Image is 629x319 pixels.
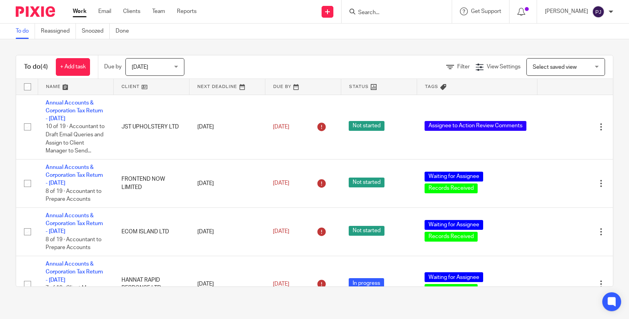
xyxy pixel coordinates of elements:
[46,213,103,235] a: Annual Accounts & Corporation Tax Return - [DATE]
[46,261,103,283] a: Annual Accounts & Corporation Tax Return - [DATE]
[592,5,605,18] img: svg%3E
[16,6,55,17] img: Pixie
[82,24,110,39] a: Snoozed
[24,63,48,71] h1: To do
[46,124,105,154] span: 10 of 19 · Accountant to Draft Email Queries and Assign to Client Manager to Send...
[123,7,140,15] a: Clients
[425,172,483,181] span: Waiting for Assignee
[114,207,189,256] td: ECOM ISLAND LTD
[114,95,189,159] td: JST UPHOLSTERY LTD
[46,100,103,122] a: Annual Accounts & Corporation Tax Return - [DATE]
[425,84,438,89] span: Tags
[73,7,86,15] a: Work
[177,7,197,15] a: Reports
[425,284,478,294] span: Records Received
[545,7,588,15] p: [PERSON_NAME]
[16,24,35,39] a: To do
[273,181,289,186] span: [DATE]
[104,63,121,71] p: Due by
[357,9,428,16] input: Search
[349,226,384,236] span: Not started
[46,285,103,307] span: 7 of 19 · Client Manager to Review Information and Assign Work
[116,24,135,39] a: Done
[46,165,103,186] a: Annual Accounts & Corporation Tax Return - [DATE]
[487,64,520,70] span: View Settings
[98,7,111,15] a: Email
[425,272,483,282] span: Waiting for Assignee
[41,24,76,39] a: Reassigned
[349,121,384,131] span: Not started
[46,237,101,251] span: 8 of 19 · Accountant to Prepare Accounts
[533,64,577,70] span: Select saved view
[189,95,265,159] td: [DATE]
[189,207,265,256] td: [DATE]
[46,189,101,202] span: 8 of 19 · Accountant to Prepare Accounts
[425,183,478,193] span: Records Received
[425,121,526,131] span: Assignee to Action Review Comments
[273,124,289,130] span: [DATE]
[273,229,289,235] span: [DATE]
[273,281,289,287] span: [DATE]
[189,256,265,312] td: [DATE]
[471,9,501,14] span: Get Support
[349,178,384,187] span: Not started
[152,7,165,15] a: Team
[189,159,265,207] td: [DATE]
[114,256,189,312] td: HANNAT RAPID RESPONSE LTD
[349,278,384,288] span: In progress
[56,58,90,76] a: + Add task
[132,64,148,70] span: [DATE]
[114,159,189,207] td: FRONTEND NOW LIMITED
[425,220,483,230] span: Waiting for Assignee
[425,232,478,242] span: Records Received
[40,64,48,70] span: (4)
[457,64,470,70] span: Filter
